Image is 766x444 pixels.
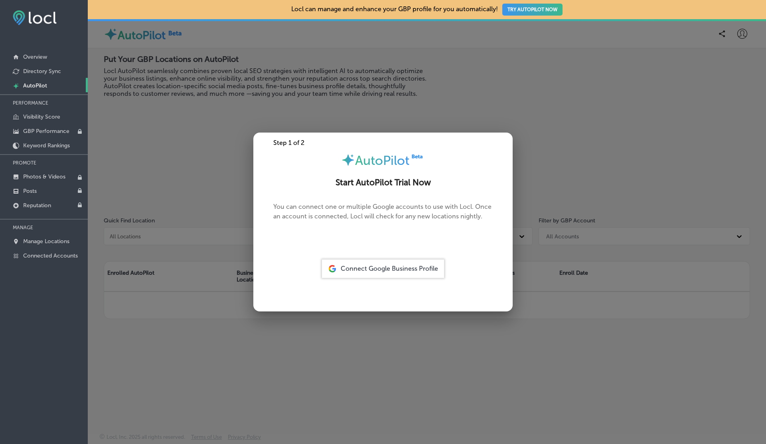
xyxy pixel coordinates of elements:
[341,265,438,272] span: Connect Google Business Profile
[23,128,69,135] p: GBP Performance
[273,202,493,234] p: You can connect one or multiple Google accounts to use with Locl. Once an account is connected, L...
[355,153,409,168] span: AutoPilot
[23,68,61,75] p: Directory Sync
[23,252,78,259] p: Connected Accounts
[23,54,47,60] p: Overview
[23,238,69,245] p: Manage Locations
[502,4,563,16] button: TRY AUTOPILOT NOW
[23,202,51,209] p: Reputation
[23,142,70,149] p: Keyword Rankings
[341,153,355,167] img: autopilot-icon
[263,178,503,188] h2: Start AutoPilot Trial Now
[23,173,65,180] p: Photos & Videos
[23,188,37,194] p: Posts
[409,153,425,160] img: Beta
[23,82,47,89] p: AutoPilot
[23,113,60,120] p: Visibility Score
[13,10,57,25] img: fda3e92497d09a02dc62c9cd864e3231.png
[253,139,513,147] div: Step 1 of 2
